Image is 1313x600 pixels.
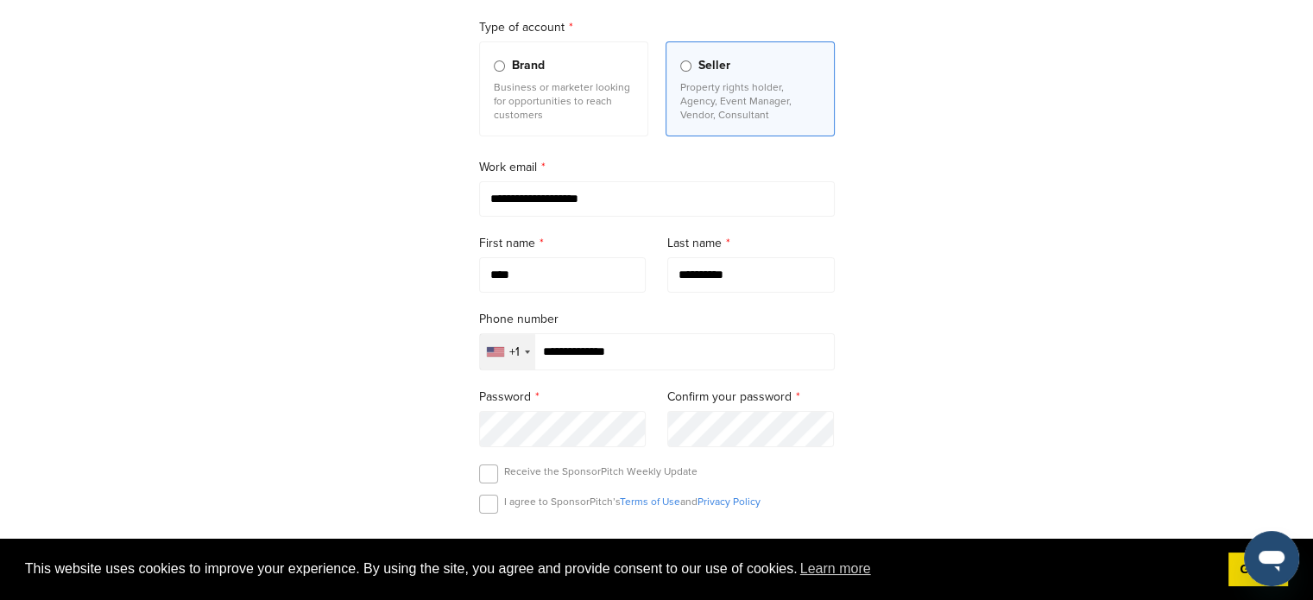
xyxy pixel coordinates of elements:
[667,234,835,253] label: Last name
[509,346,520,358] div: +1
[512,56,545,75] span: Brand
[479,388,647,407] label: Password
[25,556,1215,582] span: This website uses cookies to improve your experience. By using the site, you agree and provide co...
[798,556,874,582] a: learn more about cookies
[680,60,691,72] input: Seller Property rights holder, Agency, Event Manager, Vendor, Consultant
[620,496,680,508] a: Terms of Use
[494,80,634,122] p: Business or marketer looking for opportunities to reach customers
[559,534,755,584] iframe: reCAPTCHA
[504,464,698,478] p: Receive the SponsorPitch Weekly Update
[1244,531,1299,586] iframe: Button to launch messaging window
[667,388,835,407] label: Confirm your password
[479,18,835,37] label: Type of account
[1228,553,1288,587] a: dismiss cookie message
[698,56,730,75] span: Seller
[504,495,761,508] p: I agree to SponsorPitch’s and
[479,234,647,253] label: First name
[698,496,761,508] a: Privacy Policy
[479,310,835,329] label: Phone number
[494,60,505,72] input: Brand Business or marketer looking for opportunities to reach customers
[480,334,535,369] div: Selected country
[479,158,835,177] label: Work email
[680,80,820,122] p: Property rights holder, Agency, Event Manager, Vendor, Consultant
